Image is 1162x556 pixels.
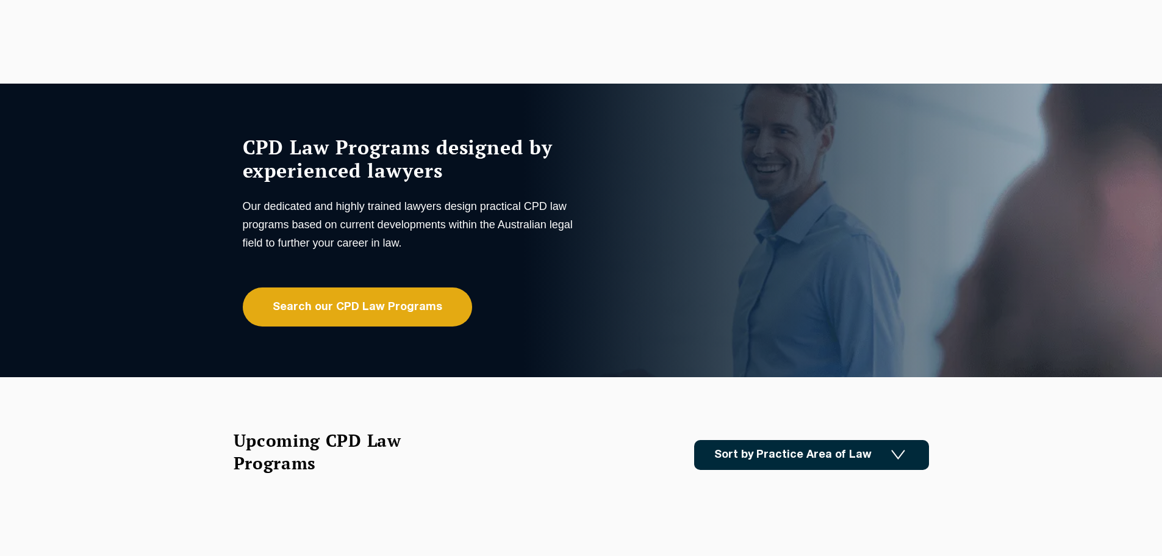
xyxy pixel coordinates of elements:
[234,429,432,474] h2: Upcoming CPD Law Programs
[243,287,472,327] a: Search our CPD Law Programs
[243,135,578,182] h1: CPD Law Programs designed by experienced lawyers
[694,440,929,470] a: Sort by Practice Area of Law
[243,197,578,252] p: Our dedicated and highly trained lawyers design practical CPD law programs based on current devel...
[891,450,905,460] img: Icon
